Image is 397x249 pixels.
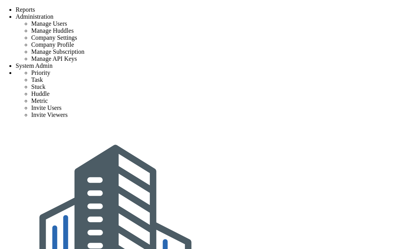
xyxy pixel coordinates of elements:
[31,69,50,76] span: Priority
[31,55,77,62] span: Manage API Keys
[16,6,35,13] span: Reports
[31,97,48,104] span: Metric
[31,104,62,111] span: Invite Users
[31,20,67,27] span: Manage Users
[31,111,67,118] span: Invite Viewers
[31,83,45,90] span: Stuck
[31,90,50,97] span: Huddle
[31,34,77,41] span: Company Settings
[31,48,84,55] span: Manage Subscription
[31,41,74,48] span: Company Profile
[31,76,43,83] span: Task
[16,13,53,20] span: Administration
[31,27,74,34] span: Manage Huddles
[16,62,53,69] span: System Admin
